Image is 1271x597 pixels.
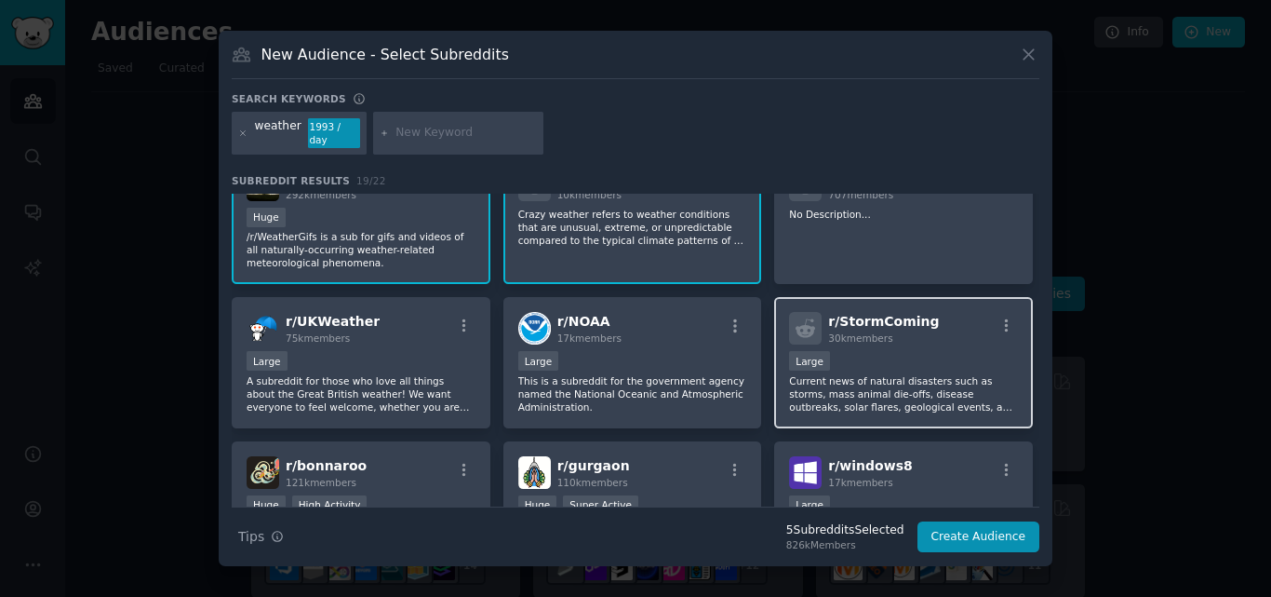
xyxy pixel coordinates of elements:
button: Tips [232,521,290,553]
span: r/ NOAA [557,314,610,329]
span: r/ bonnaroo [286,458,367,473]
p: This is a subreddit for the government agency named the National Oceanic and Atmospheric Administ... [518,374,747,414]
span: 110k members [557,477,628,488]
h3: New Audience - Select Subreddits [261,45,509,64]
span: 707 members [828,189,893,200]
span: r/ StormComing [828,314,939,329]
div: weather [255,118,301,148]
span: r/ gurgaon [557,458,630,473]
span: 19 / 22 [356,175,386,186]
p: Current news of natural disasters such as storms, mass animal die-offs, disease outbreaks, solar ... [789,374,1018,414]
div: Large [789,351,830,371]
img: bonnaroo [247,456,279,489]
div: High Activity [292,495,368,515]
div: Super Active [563,495,638,515]
span: 292k members [286,189,356,200]
span: 121k members [286,477,356,488]
span: 30k members [828,332,892,344]
span: r/ UKWeather [286,314,380,329]
div: Huge [247,495,286,515]
img: gurgaon [518,456,551,489]
p: No Description... [789,208,1018,221]
div: 5 Subreddit s Selected [786,522,904,539]
div: Huge [247,208,286,227]
button: Create Audience [917,522,1040,553]
div: Huge [518,495,557,515]
p: Crazy weather refers to weather conditions that are unusual, extreme, or unpredictable compared t... [518,208,747,247]
input: New Keyword [395,125,537,142]
span: 10k members [557,189,622,200]
span: 17k members [828,477,892,488]
img: windows8 [789,456,822,489]
img: NOAA [518,312,551,345]
h3: Search keywords [232,92,346,105]
span: Tips [238,527,264,547]
p: /r/WeatherGifs is a sub for gifs and videos of all naturally-occurring weather-related meteorolog... [247,230,475,269]
div: Large [518,351,559,371]
span: 17k members [557,332,622,344]
div: 826k Members [786,538,904,551]
p: A subreddit for those who love all things about the Great British weather! We want everyone to fe... [247,374,475,414]
span: 75k members [286,332,350,344]
div: 1993 / day [308,118,360,148]
span: r/ windows8 [828,458,912,473]
div: Large [247,351,288,371]
div: Large [789,495,830,515]
img: UKWeather [247,312,279,345]
span: Subreddit Results [232,174,350,187]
